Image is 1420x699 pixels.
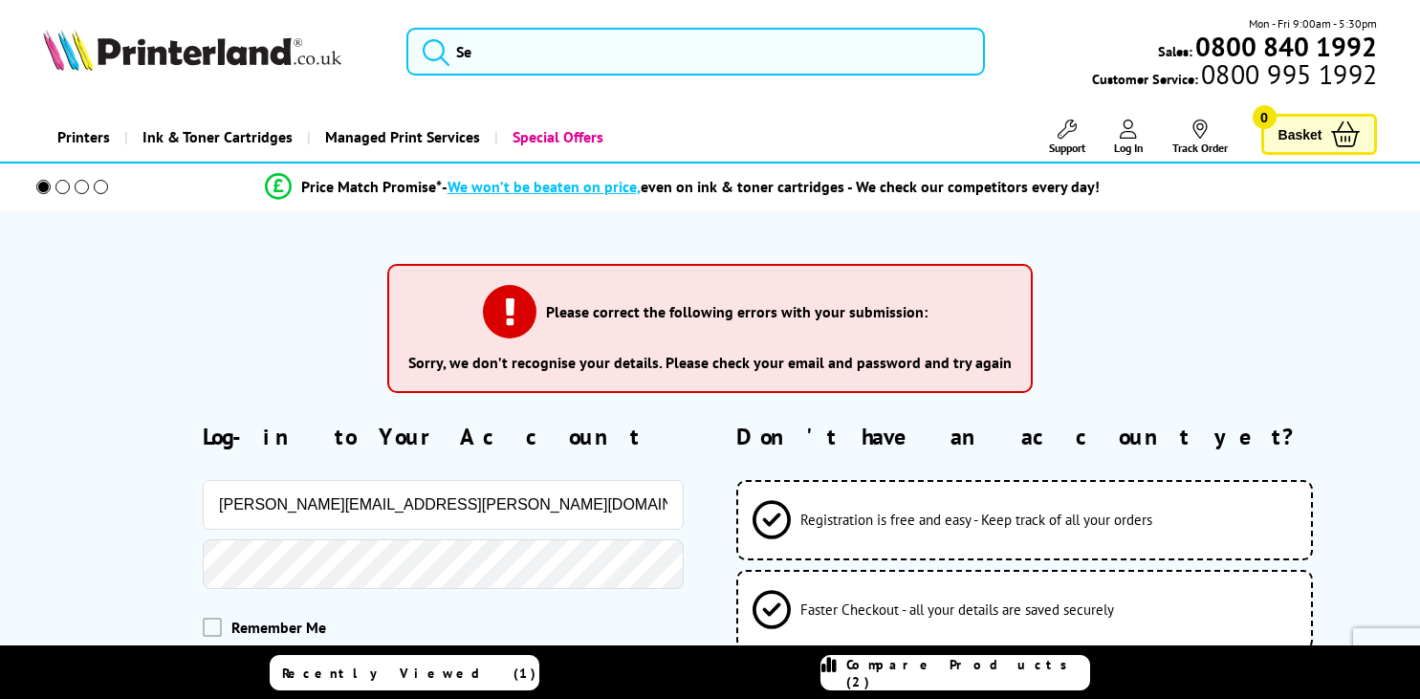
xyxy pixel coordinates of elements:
span: Sales: [1158,42,1192,60]
span: Basket [1278,121,1322,147]
h2: Don't have an account yet? [736,422,1377,451]
a: Basket 0 [1261,114,1378,155]
li: Sorry, we don’t recognise your details. Please check your email and password and try again [408,353,1012,372]
span: Remember Me [231,618,326,637]
a: Ink & Toner Cartridges [124,113,307,162]
span: Price Match Promise* [301,177,442,196]
a: 0800 840 1992 [1192,37,1377,55]
a: Support [1049,120,1085,155]
span: 0 [1253,105,1277,129]
h2: Log-in to Your Account [203,422,684,451]
li: modal_Promise [10,170,1354,204]
a: Recently Viewed (1) [270,655,539,690]
a: Special Offers [494,113,618,162]
b: 0800 840 1992 [1195,29,1377,64]
span: We won’t be beaten on price, [448,177,641,196]
span: Compare Products (2) [846,656,1089,690]
img: Printerland Logo [43,29,341,71]
span: Faster Checkout - all your details are saved securely [800,601,1114,619]
input: Email [203,480,684,530]
a: Log In [1114,120,1144,155]
span: Support [1049,141,1085,155]
input: Se [406,28,985,76]
a: Track Order [1172,120,1228,155]
h3: Please correct the following errors with your submission: [546,302,928,321]
span: Log In [1114,141,1144,155]
span: Mon - Fri 9:00am - 5:30pm [1249,14,1377,33]
span: Customer Service: [1092,65,1377,88]
span: Registration is free and easy - Keep track of all your orders [800,511,1152,529]
span: Recently Viewed (1) [282,665,536,682]
a: Printers [43,113,124,162]
a: Managed Print Services [307,113,494,162]
a: Compare Products (2) [820,655,1090,690]
a: Printerland Logo [43,29,383,75]
span: Ink & Toner Cartridges [142,113,293,162]
span: 0800 995 1992 [1198,65,1377,83]
div: - even on ink & toner cartridges - We check our competitors every day! [442,177,1100,196]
